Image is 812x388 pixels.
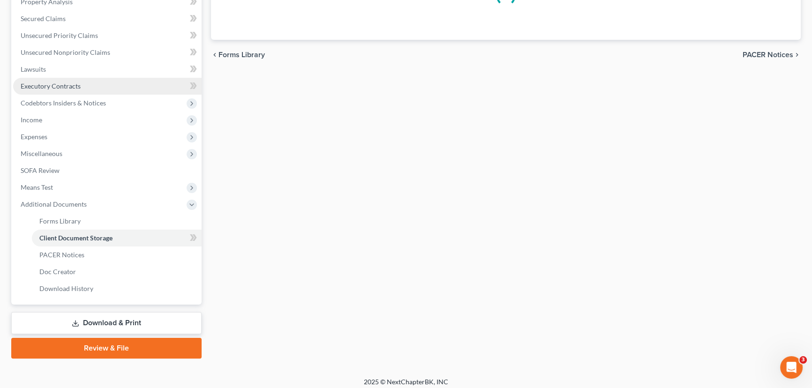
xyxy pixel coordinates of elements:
a: Download History [32,280,202,297]
span: PACER Notices [39,251,84,259]
span: Additional Documents [21,200,87,208]
a: Unsecured Priority Claims [13,27,202,44]
span: Codebtors Insiders & Notices [21,99,106,107]
a: Doc Creator [32,263,202,280]
span: Secured Claims [21,15,66,22]
i: chevron_right [793,51,801,59]
a: Download & Print [11,312,202,334]
a: Executory Contracts [13,78,202,95]
span: Unsecured Nonpriority Claims [21,48,110,56]
i: chevron_left [211,51,218,59]
span: Unsecured Priority Claims [21,31,98,39]
iframe: Intercom live chat [780,356,803,379]
a: PACER Notices [32,246,202,263]
a: Client Document Storage [32,230,202,246]
a: Review & File [11,338,202,358]
a: Secured Claims [13,10,202,27]
span: Forms Library [39,217,81,225]
span: Client Document Storage [39,234,113,242]
span: Forms Library [218,51,265,59]
span: Lawsuits [21,65,46,73]
span: Doc Creator [39,268,76,276]
span: SOFA Review [21,166,60,174]
span: PACER Notices [743,51,793,59]
span: Means Test [21,183,53,191]
a: Forms Library [32,213,202,230]
a: SOFA Review [13,162,202,179]
button: PACER Notices chevron_right [743,51,801,59]
span: 3 [799,356,807,364]
span: Expenses [21,133,47,141]
span: Income [21,116,42,124]
span: Miscellaneous [21,149,62,157]
a: Lawsuits [13,61,202,78]
span: Download History [39,284,93,292]
a: Unsecured Nonpriority Claims [13,44,202,61]
button: chevron_left Forms Library [211,51,265,59]
span: Executory Contracts [21,82,81,90]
